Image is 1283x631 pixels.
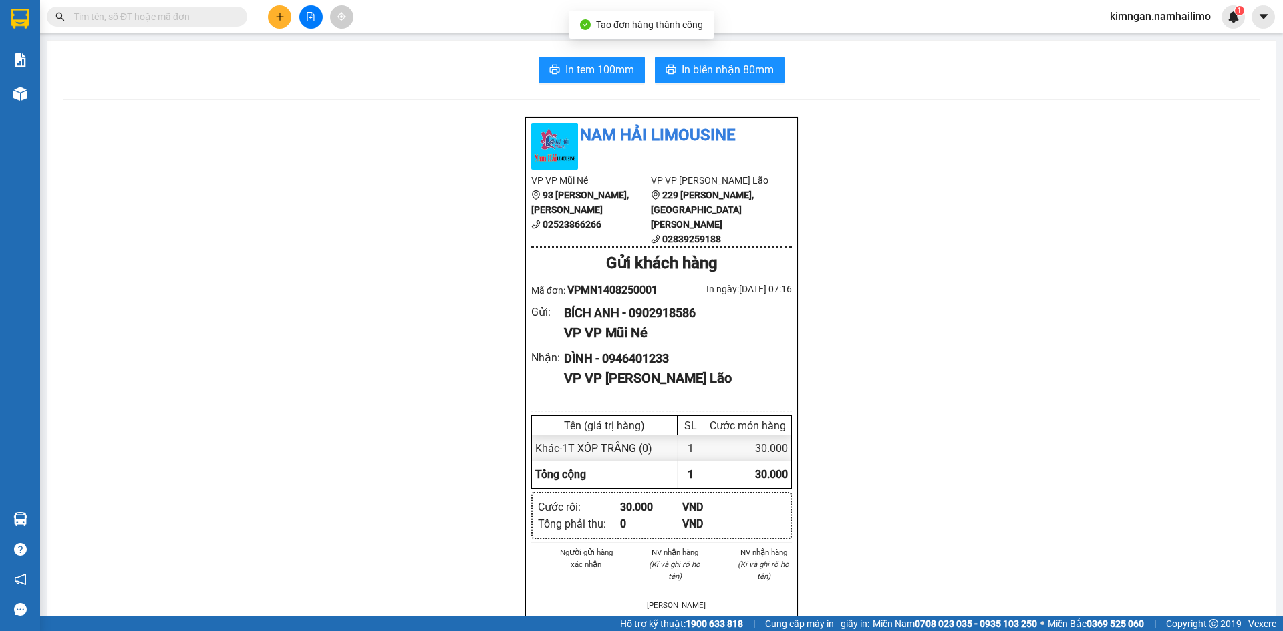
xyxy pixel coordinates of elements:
[531,190,629,215] b: 93 [PERSON_NAME], [PERSON_NAME]
[1237,6,1242,15] span: 1
[55,12,65,21] span: search
[1154,616,1156,631] span: |
[531,190,541,200] span: environment
[14,573,27,586] span: notification
[765,616,869,631] span: Cung cấp máy in - giấy in:
[647,599,704,611] li: [PERSON_NAME]
[14,543,27,556] span: question-circle
[596,19,703,30] span: Tạo đơn hàng thành công
[531,304,564,321] div: Gửi :
[565,61,634,78] span: In tem 100mm
[531,251,792,276] div: Gửi khách hàng
[651,190,660,200] span: environment
[531,220,541,229] span: phone
[538,499,620,515] div: Cước rồi :
[681,419,700,432] div: SL
[535,419,674,432] div: Tên (giá trị hàng)
[704,435,791,461] div: 30.000
[655,57,785,83] button: printerIn biên nhận 80mm
[11,9,29,29] img: logo-vxr
[662,234,721,244] b: 02839259188
[564,323,781,343] div: VP VP Mũi Né
[1209,619,1218,628] span: copyright
[13,512,27,526] img: warehouse-icon
[1040,621,1044,626] span: ⚪️
[682,499,744,515] div: VND
[620,515,682,532] div: 0
[564,368,781,389] div: VP VP [PERSON_NAME] Lão
[549,64,560,77] span: printer
[753,616,755,631] span: |
[531,349,564,366] div: Nhận :
[1099,8,1222,25] span: kimngan.namhailimo
[564,304,781,323] div: BÍCH ANH - 0902918586
[535,442,652,455] span: Khác - 1T XỐP TRẮNG (0)
[306,12,315,21] span: file-add
[558,546,615,570] li: Người gửi hàng xác nhận
[678,435,704,461] div: 1
[330,5,353,29] button: aim
[535,468,586,481] span: Tổng cộng
[915,618,1037,629] strong: 0708 023 035 - 0935 103 250
[13,53,27,67] img: solution-icon
[1228,11,1240,23] img: icon-new-feature
[735,546,792,558] li: NV nhận hàng
[1235,6,1244,15] sup: 1
[1087,618,1144,629] strong: 0369 525 060
[531,173,651,188] li: VP VP Mũi Né
[686,618,743,629] strong: 1900 633 818
[268,5,291,29] button: plus
[275,12,285,21] span: plus
[651,190,754,230] b: 229 [PERSON_NAME], [GEOGRAPHIC_DATA][PERSON_NAME]
[567,284,658,296] span: VPMN1408250001
[14,603,27,616] span: message
[531,282,662,298] div: Mã đơn:
[620,499,682,515] div: 30.000
[738,560,789,581] i: (Kí và ghi rõ họ tên)
[531,123,578,170] img: logo.jpg
[1258,11,1270,23] span: caret-down
[651,234,660,244] span: phone
[620,616,743,631] span: Hỗ trợ kỹ thuật:
[543,219,601,230] b: 02523866266
[1048,616,1144,631] span: Miền Bắc
[682,515,744,532] div: VND
[564,349,781,368] div: DÌNH - 0946401233
[651,173,770,188] li: VP VP [PERSON_NAME] Lão
[13,87,27,101] img: warehouse-icon
[708,419,788,432] div: Cước món hàng
[649,560,700,581] i: (Kí và ghi rõ họ tên)
[531,123,792,148] li: Nam Hải Limousine
[74,9,231,24] input: Tìm tên, số ĐT hoặc mã đơn
[538,515,620,532] div: Tổng phải thu :
[1252,5,1275,29] button: caret-down
[539,57,645,83] button: printerIn tem 100mm
[647,546,704,558] li: NV nhận hàng
[662,282,792,296] div: In ngày: [DATE] 07:16
[580,19,591,30] span: check-circle
[299,5,323,29] button: file-add
[682,61,774,78] span: In biên nhận 80mm
[873,616,1037,631] span: Miền Nam
[755,468,788,481] span: 30.000
[666,64,676,77] span: printer
[688,468,694,481] span: 1
[337,12,346,21] span: aim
